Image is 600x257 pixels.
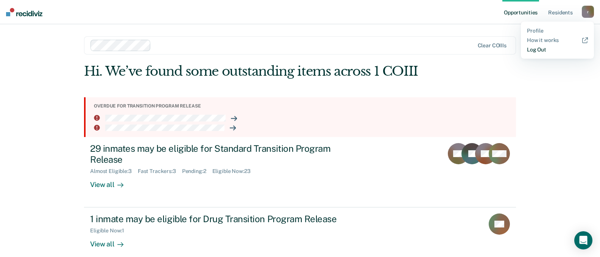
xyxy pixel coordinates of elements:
div: Clear COIIIs [478,42,506,49]
div: Eligible Now : 23 [212,168,257,174]
div: Almost Eligible : 3 [90,168,138,174]
div: 29 inmates may be eligible for Standard Transition Program Release [90,143,356,165]
div: Overdue for transition program release [94,103,510,109]
div: Open Intercom Messenger [574,231,592,249]
button: r [582,6,594,18]
div: 1 inmate may be eligible for Drug Transition Program Release [90,213,356,224]
div: Pending : 2 [182,168,212,174]
a: Log Out [527,47,588,53]
a: 29 inmates may be eligible for Standard Transition Program ReleaseAlmost Eligible:3Fast Trackers:... [84,137,516,207]
a: Profile [527,28,588,34]
div: Eligible Now : 1 [90,227,130,234]
img: Recidiviz [6,8,42,16]
div: View all [90,234,132,249]
div: Fast Trackers : 3 [138,168,182,174]
div: Hi. We’ve found some outstanding items across 1 COIII [84,64,430,79]
div: View all [90,174,132,189]
a: How it works [527,37,588,44]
